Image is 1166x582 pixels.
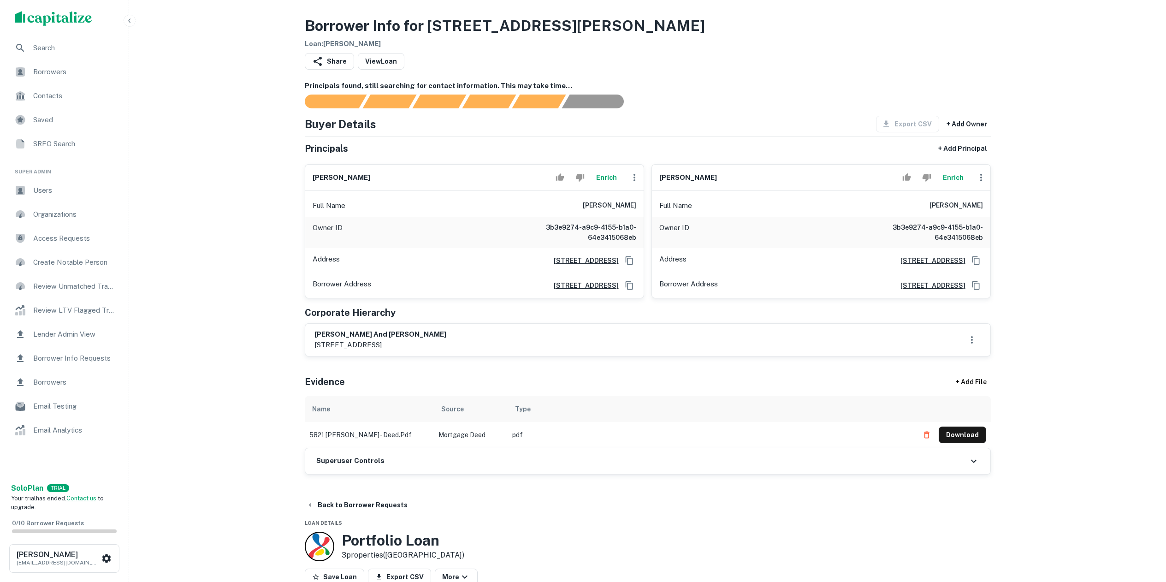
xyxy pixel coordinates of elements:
[47,484,69,492] div: TRIAL
[33,209,116,220] span: Organizations
[33,90,116,101] span: Contacts
[7,419,121,441] a: Email Analytics
[7,179,121,202] a: Users
[342,532,464,549] h3: Portfolio Loan
[313,172,370,183] h6: [PERSON_NAME]
[412,95,466,108] div: Documents found, AI parsing details...
[659,172,717,183] h6: [PERSON_NAME]
[546,255,619,266] a: [STREET_ADDRESS]
[7,347,121,369] div: Borrower Info Requests
[305,142,348,155] h5: Principals
[305,375,345,389] h5: Evidence
[462,95,516,108] div: Principals found, AI now looking for contact information...
[33,66,116,77] span: Borrowers
[508,396,914,422] th: Type
[17,551,100,558] h6: [PERSON_NAME]
[313,279,371,292] p: Borrower Address
[11,483,43,494] a: SoloPlan
[313,222,343,243] p: Owner ID
[33,233,116,244] span: Access Requests
[7,227,121,249] a: Access Requests
[17,558,100,567] p: [EMAIL_ADDRESS][DOMAIN_NAME]
[939,427,986,443] button: Download
[572,168,588,187] button: Reject
[899,168,915,187] button: Accept
[929,200,983,211] h6: [PERSON_NAME]
[33,353,116,364] span: Borrower Info Requests
[7,323,121,345] a: Lender Admin View
[316,456,385,466] h6: Superuser Controls
[943,116,991,132] button: + Add Owner
[434,422,508,448] td: Mortgage Deed
[893,255,965,266] a: [STREET_ADDRESS]
[7,61,121,83] a: Borrowers
[546,280,619,291] a: [STREET_ADDRESS]
[7,251,121,273] a: Create Notable Person
[9,544,119,573] button: [PERSON_NAME][EMAIL_ADDRESS][DOMAIN_NAME]
[33,185,116,196] span: Users
[515,404,531,415] div: Type
[305,39,705,49] h6: Loan : [PERSON_NAME]
[592,168,621,187] button: Enrich
[659,222,689,243] p: Owner ID
[7,275,121,297] div: Review Unmatched Transactions
[33,377,116,388] span: Borrowers
[33,305,116,316] span: Review LTV Flagged Transactions
[939,168,968,187] button: Enrich
[305,306,396,320] h5: Corporate Hierarchy
[434,396,508,422] th: Source
[314,329,446,340] h6: [PERSON_NAME] and [PERSON_NAME]
[7,299,121,321] a: Review LTV Flagged Transactions
[526,222,636,243] h6: 3b3e9274-a9c9-4155-b1a0-64e3415068eb
[7,157,121,179] li: Super Admin
[7,133,121,155] a: SREO Search
[33,42,116,53] span: Search
[7,395,121,417] a: Email Testing
[33,138,116,149] span: SREO Search
[7,85,121,107] a: Contacts
[508,422,914,448] td: pdf
[362,95,416,108] div: Your request is received and processing...
[33,281,116,292] span: Review Unmatched Transactions
[552,168,568,187] button: Accept
[659,254,687,267] p: Address
[305,116,376,132] h4: Buyer Details
[939,374,1004,391] div: + Add File
[342,550,464,561] p: 3 properties ([GEOGRAPHIC_DATA])
[659,200,692,211] p: Full Name
[562,95,635,108] div: AI fulfillment process complete.
[305,81,991,91] h6: Principals found, still searching for contact information. This may take time...
[305,396,991,448] div: scrollable content
[918,428,935,442] button: Delete file
[622,254,636,267] button: Copy Address
[7,203,121,226] a: Organizations
[622,279,636,292] button: Copy Address
[7,37,121,59] a: Search
[313,254,340,267] p: Address
[313,200,345,211] p: Full Name
[358,53,404,70] a: ViewLoan
[12,520,84,527] span: 0 / 10 Borrower Requests
[893,280,965,291] a: [STREET_ADDRESS]
[7,371,121,393] a: Borrowers
[969,254,983,267] button: Copy Address
[33,401,116,412] span: Email Testing
[7,109,121,131] a: Saved
[314,339,446,350] p: [STREET_ADDRESS]
[11,484,43,493] strong: Solo Plan
[305,396,434,422] th: Name
[918,168,935,187] button: Reject
[1120,508,1166,552] iframe: Chat Widget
